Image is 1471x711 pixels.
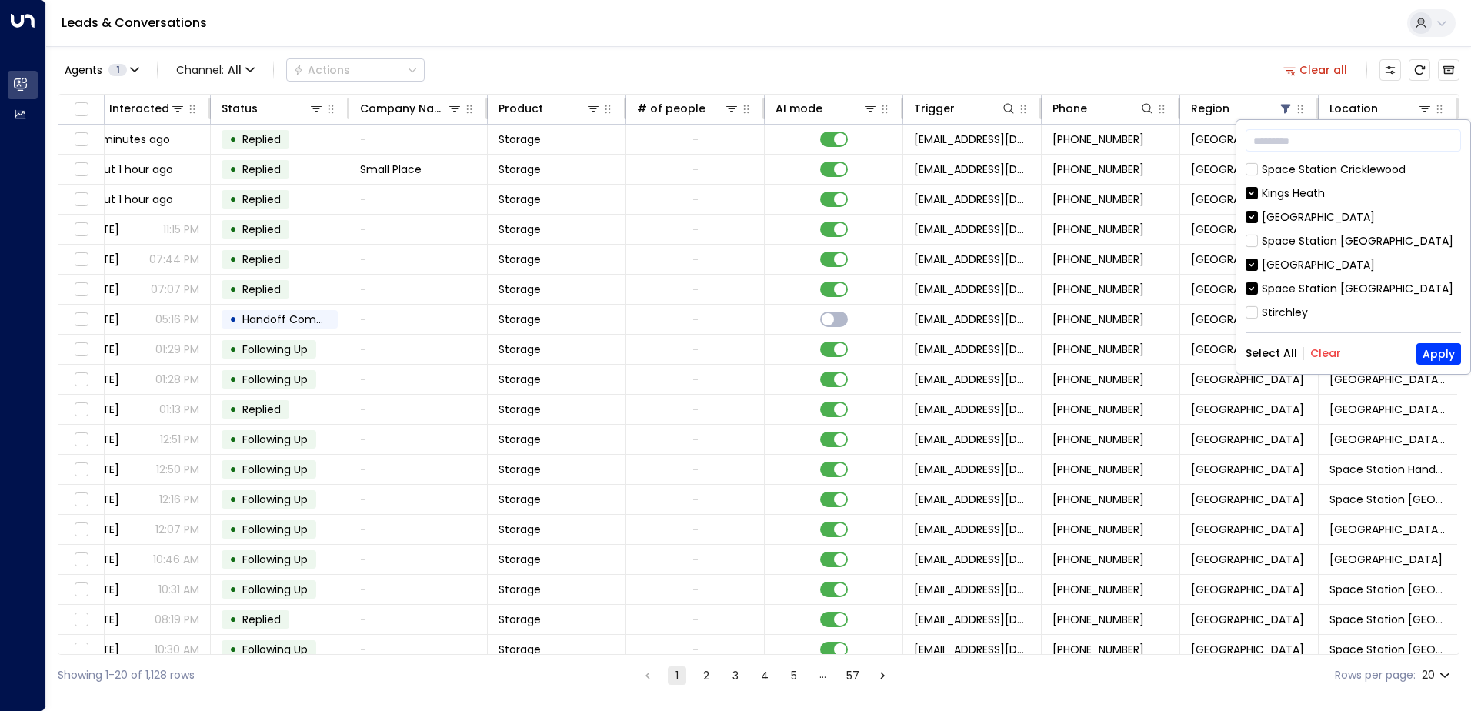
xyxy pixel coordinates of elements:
[242,372,308,387] span: Following Up
[914,222,1030,237] span: leads@space-station.co.uk
[499,522,541,537] span: Storage
[668,666,686,685] button: page 1
[914,132,1030,147] span: leads@space-station.co.uk
[1335,667,1416,683] label: Rows per page:
[776,99,878,118] div: AI mode
[1052,192,1144,207] span: +441615855220
[692,372,699,387] div: -
[242,192,281,207] span: Replied
[1191,252,1304,267] span: Birmingham
[914,192,1030,207] span: leads@space-station.co.uk
[229,576,237,603] div: •
[1052,132,1144,147] span: +447754034782
[83,99,169,118] div: Last Interacted
[229,246,237,272] div: •
[1246,162,1461,178] div: Space Station Cricklewood
[1416,343,1461,365] button: Apply
[158,582,199,597] p: 10:31 AM
[814,666,832,685] div: …
[637,99,705,118] div: # of people
[914,402,1030,417] span: leads@space-station.co.uk
[349,605,488,634] td: -
[58,667,195,683] div: Showing 1-20 of 1,128 rows
[692,582,699,597] div: -
[229,306,237,332] div: •
[1246,257,1461,273] div: [GEOGRAPHIC_DATA]
[1052,432,1144,447] span: +447507712148
[229,516,237,542] div: •
[159,492,199,507] p: 12:16 PM
[153,552,199,567] p: 10:46 AM
[155,522,199,537] p: 12:07 PM
[1379,59,1401,81] button: Customize
[914,99,1016,118] div: Trigger
[1052,252,1144,267] span: +447787755222
[170,59,261,81] span: Channel:
[229,186,237,212] div: •
[229,486,237,512] div: •
[1329,492,1446,507] span: Space Station Solihull
[1052,462,1144,477] span: +447459419416
[1246,185,1461,202] div: Kings Heath
[58,59,145,81] button: Agents1
[1191,132,1304,147] span: Birmingham
[108,64,127,76] span: 1
[72,370,91,389] span: Toggle select row
[638,666,892,685] nav: pagination navigation
[349,635,488,664] td: -
[1191,642,1304,657] span: Birmingham
[349,485,488,514] td: -
[499,372,541,387] span: Storage
[72,520,91,539] span: Toggle select row
[1052,552,1144,567] span: +447959536456
[360,99,462,118] div: Company Name
[499,402,541,417] span: Storage
[1262,281,1453,297] div: Space Station [GEOGRAPHIC_DATA]
[1052,492,1144,507] span: +447500406132
[914,582,1030,597] span: kawtar.kh2006@gmail.com
[1329,372,1446,387] span: Space Station Castle Bromwich
[349,275,488,304] td: -
[1329,402,1446,417] span: Space Station Castle Bromwich
[1329,642,1446,657] span: Space Station Solihull
[1246,281,1461,297] div: Space Station [GEOGRAPHIC_DATA]
[349,545,488,574] td: -
[349,575,488,604] td: -
[151,282,199,297] p: 07:07 PM
[914,492,1030,507] span: leads@space-station.co.uk
[1052,642,1144,657] span: +447916262643
[1052,522,1144,537] span: +447432316830
[72,100,91,119] span: Toggle select all
[349,455,488,484] td: -
[499,312,541,327] span: Storage
[637,99,739,118] div: # of people
[160,432,199,447] p: 12:51 PM
[155,342,199,357] p: 01:29 PM
[229,606,237,633] div: •
[1329,432,1446,447] span: Space Station Castle Bromwich
[242,642,308,657] span: Following Up
[1191,582,1304,597] span: Birmingham
[1329,99,1378,118] div: Location
[242,522,308,537] span: Following Up
[1191,192,1304,207] span: Birmingham
[1191,492,1304,507] span: Birmingham
[1191,462,1304,477] span: Birmingham
[72,490,91,509] span: Toggle select row
[692,402,699,417] div: -
[242,252,281,267] span: Replied
[776,99,822,118] div: AI mode
[72,460,91,479] span: Toggle select row
[242,492,308,507] span: Following Up
[170,59,261,81] button: Channel:All
[72,190,91,209] span: Toggle select row
[1329,99,1433,118] div: Location
[1246,347,1297,359] button: Select All
[914,462,1030,477] span: leads@space-station.co.uk
[163,222,199,237] p: 11:15 PM
[83,132,170,147] span: 44 minutes ago
[697,666,715,685] button: Go to page 2
[349,185,488,214] td: -
[72,610,91,629] span: Toggle select row
[692,132,699,147] div: -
